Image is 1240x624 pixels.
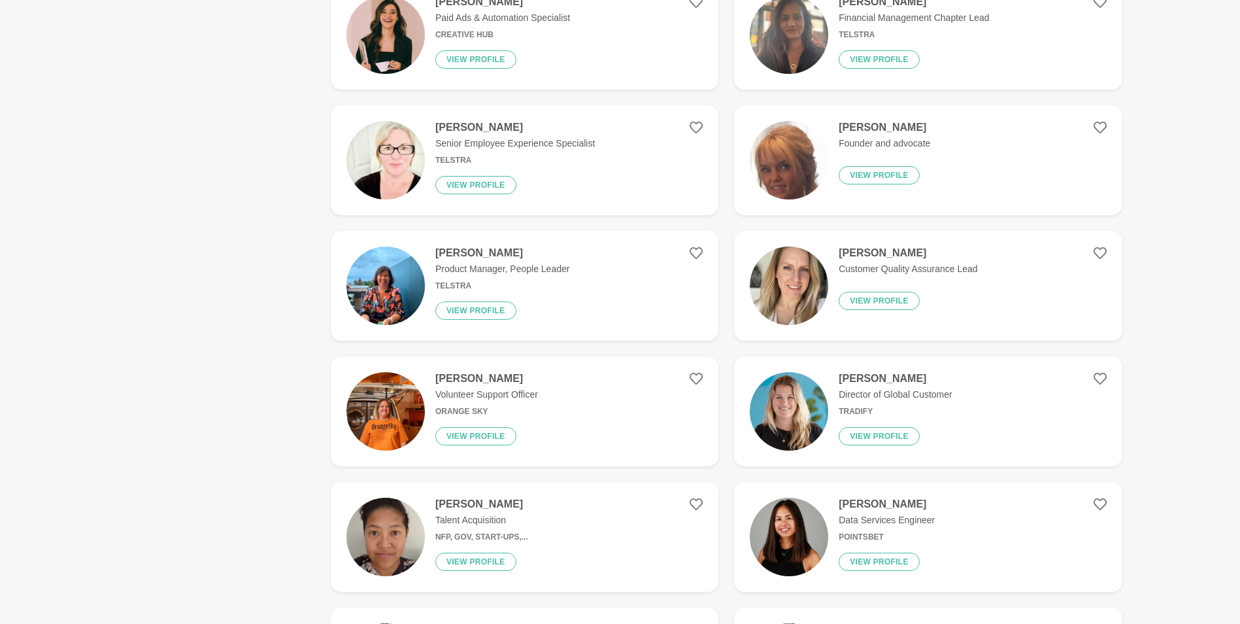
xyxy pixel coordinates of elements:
[839,247,977,260] h4: [PERSON_NAME]
[435,247,569,260] h4: [PERSON_NAME]
[435,553,516,571] button: View profile
[435,513,528,527] p: Talent Acquisition
[435,281,569,291] h6: Telstra
[435,388,538,402] p: Volunteer Support Officer
[435,156,595,165] h6: Telstra
[839,166,920,184] button: View profile
[839,407,952,417] h6: Tradify
[734,231,1122,341] a: [PERSON_NAME]Customer Quality Assurance LeadView profile
[331,482,718,592] a: [PERSON_NAME]Talent AcquisitionNFP, Gov, Start-Ups,...View profile
[435,121,595,134] h4: [PERSON_NAME]
[839,513,935,527] p: Data Services Engineer
[750,247,828,325] img: b597f9ae19fafff5421daa582dd825c64c1bce3b-480x640.jpg
[331,231,718,341] a: [PERSON_NAME]Product Manager, People LeaderTelstraView profile
[839,427,920,445] button: View profile
[839,388,952,402] p: Director of Global Customer
[839,50,920,69] button: View profile
[839,137,930,150] p: Founder and advocate
[435,532,528,542] h6: NFP, Gov, Start-Ups,...
[750,498,828,576] img: 8fe84966003935456d1ef163b2a579018e8b2358-1848x2310.jpg
[750,121,828,199] img: 11efa73726d150086d39d59a83bc723f66f1fc14-1170x2532.png
[435,30,570,40] h6: Creative Hub
[331,356,718,466] a: [PERSON_NAME]Volunteer Support OfficerOrange SkyView profile
[435,427,516,445] button: View profile
[839,262,977,276] p: Customer Quality Assurance Lead
[839,553,920,571] button: View profile
[750,372,828,451] img: 2b5545a2970da8487e4847cfea342ccc486e5442-454x454.jpg
[839,372,952,385] h4: [PERSON_NAME]
[839,30,989,40] h6: Telstra
[435,372,538,385] h4: [PERSON_NAME]
[435,302,516,320] button: View profile
[346,121,425,199] img: 76d71eafe8075d13eeea03039b9742996b9cd231-1968x2624.jpg
[435,407,538,417] h6: Orange Sky
[346,498,425,576] img: a39531ed944635f7551ccd831197afe950177119-2208x2944.jpg
[839,292,920,310] button: View profile
[839,121,930,134] h4: [PERSON_NAME]
[435,176,516,194] button: View profile
[346,247,425,325] img: 537bf1279ae339f29a95704064b1b194eed7836f-1206x1608.jpg
[839,532,935,542] h6: Pointsbet
[734,105,1122,215] a: [PERSON_NAME]Founder and advocateView profile
[331,105,718,215] a: [PERSON_NAME]Senior Employee Experience SpecialistTelstraView profile
[435,262,569,276] p: Product Manager, People Leader
[734,482,1122,592] a: [PERSON_NAME]Data Services EngineerPointsbetView profile
[839,11,989,25] p: Financial Management Chapter Lead
[435,498,528,511] h4: [PERSON_NAME]
[435,50,516,69] button: View profile
[839,498,935,511] h4: [PERSON_NAME]
[346,372,425,451] img: 59e87df8aaa7eaf358d21335300623ab6c639fad-717x623.jpg
[435,137,595,150] p: Senior Employee Experience Specialist
[435,11,570,25] p: Paid Ads & Automation Specialist
[734,356,1122,466] a: [PERSON_NAME]Director of Global CustomerTradifyView profile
